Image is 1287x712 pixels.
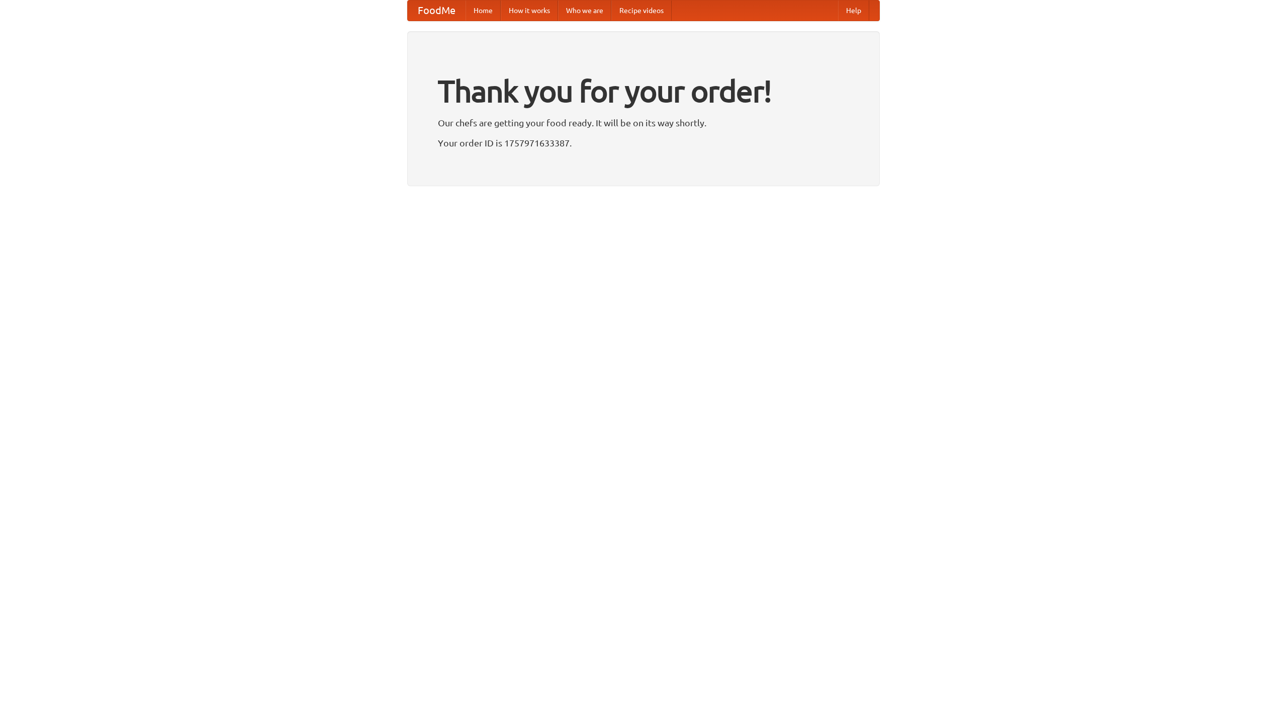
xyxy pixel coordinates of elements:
a: How it works [501,1,558,21]
a: FoodMe [408,1,466,21]
a: Home [466,1,501,21]
p: Our chefs are getting your food ready. It will be on its way shortly. [438,115,849,130]
h1: Thank you for your order! [438,67,849,115]
p: Your order ID is 1757971633387. [438,135,849,150]
a: Who we are [558,1,611,21]
a: Help [838,1,869,21]
a: Recipe videos [611,1,672,21]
